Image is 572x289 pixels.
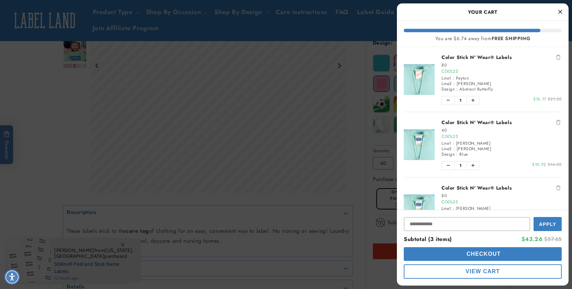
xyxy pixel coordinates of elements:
[454,146,455,152] span: :
[456,205,491,212] span: [PERSON_NAME]
[442,146,452,152] span: Line2
[548,96,562,102] span: $21.55
[465,251,501,257] span: Checkout
[456,140,491,146] span: [PERSON_NAME]
[555,119,562,126] button: Remove Color Stick N' Wear® Labels
[4,269,20,285] div: Accessibility Menu
[457,81,492,87] span: [PERSON_NAME]
[466,268,500,274] span: View Cart
[404,247,562,261] button: cart
[404,235,452,243] span: Subtotal (3 items)
[532,161,546,168] span: $10.92
[442,161,454,170] button: Decrease quantity of Color Stick N' Wear® Labels
[459,86,493,92] span: Abstract Butterfly
[533,96,546,102] span: $16.17
[404,129,435,160] img: Color Stick N' Wear® Labels - Label Land
[442,62,562,68] div: 80
[459,151,468,157] span: Blue
[492,35,530,42] b: FREE SHIPPING
[442,184,562,191] a: Color Stick N' Wear® Labels
[442,193,562,198] div: 80
[442,151,455,157] span: Design
[453,75,455,81] span: :
[3,2,83,20] button: Gorgias live chat
[454,161,467,170] span: 1
[442,96,454,105] button: Decrease quantity of Color Stick N' Wear® Labels
[454,96,467,105] span: 1
[534,217,562,231] button: Apply
[404,194,435,225] img: Color Stick N' Wear® Labels - Label Land
[442,75,451,81] span: Line1
[442,86,455,92] span: Design
[404,112,562,177] li: product
[453,140,455,146] span: :
[442,68,562,75] div: COOL25
[404,264,562,279] button: cart
[456,86,458,92] span: :
[53,8,82,15] h2: Chat with us
[404,36,562,41] div: You are $6.74 away from
[442,133,562,141] div: COOL25
[404,47,562,112] li: product
[555,7,565,17] button: Close Cart
[442,198,562,206] div: COOL25
[453,205,455,212] span: :
[555,54,562,61] button: Remove Color Stick N' Wear® Labels
[442,54,562,61] a: Color Stick N' Wear® Labels
[442,205,451,212] span: Line1
[442,119,562,126] a: Color Stick N' Wear® Labels
[548,161,562,168] span: $14.55
[539,221,556,227] span: Apply
[457,146,492,152] span: [PERSON_NAME]
[522,235,543,243] span: $43.26
[404,217,530,231] input: Input Discount
[404,177,562,242] li: product
[467,96,479,105] button: Increase quantity of Color Stick N' Wear® Labels
[5,234,87,255] iframe: Sign Up via Text for Offers
[456,151,458,157] span: :
[544,235,562,243] span: $57.65
[404,64,435,95] img: Color Stick N' Wear® Labels - Label Land
[456,75,469,81] span: Peyton
[555,184,562,191] button: Remove Color Stick N' Wear® Labels
[454,81,455,87] span: :
[442,81,452,87] span: Line2
[442,128,562,133] div: 40
[404,7,562,17] h2: Your Cart
[442,140,451,146] span: Line1
[467,161,479,170] button: Increase quantity of Color Stick N' Wear® Labels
